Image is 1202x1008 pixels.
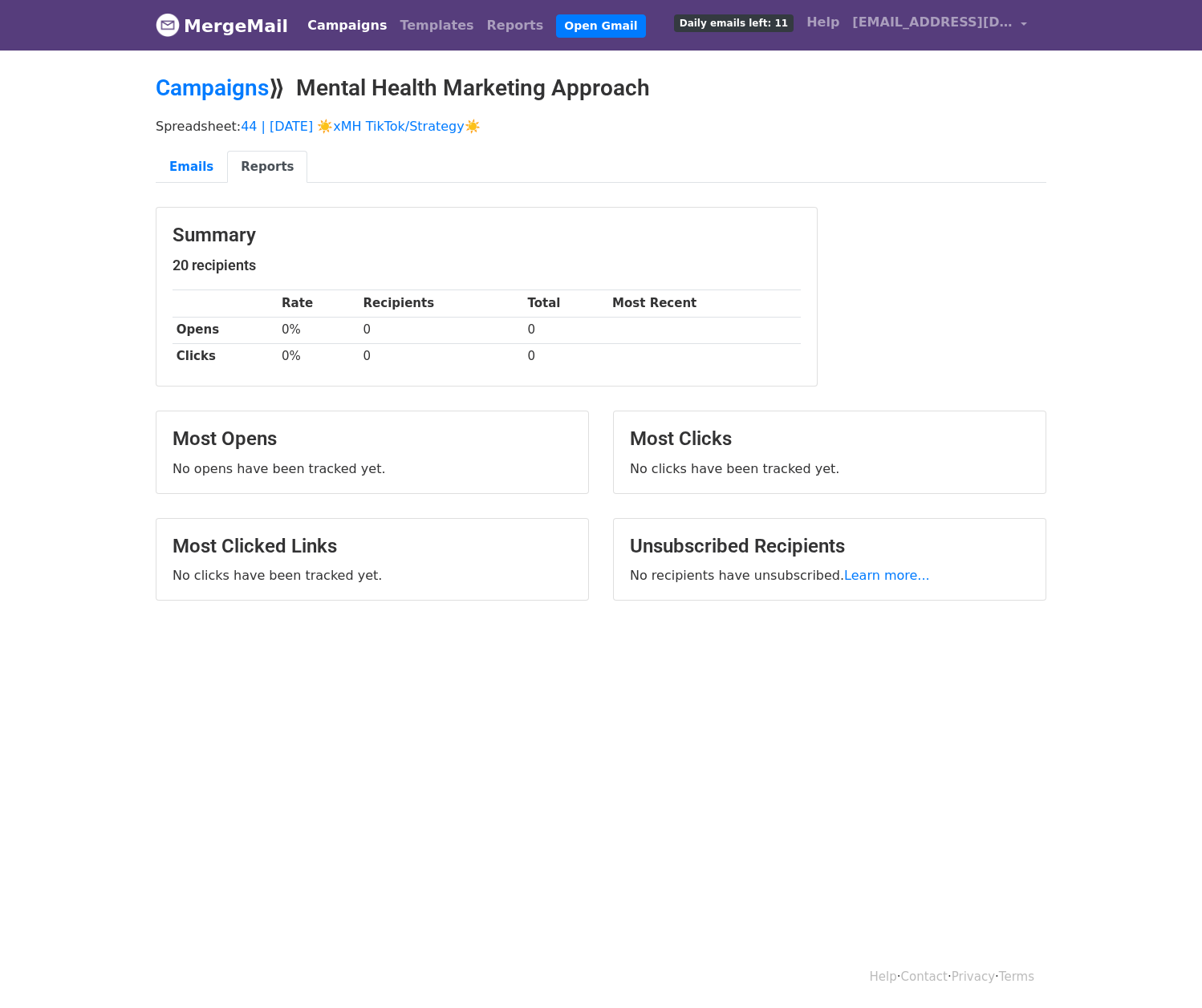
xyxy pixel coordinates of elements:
h3: Most Opens [173,427,572,451]
a: [EMAIL_ADDRESS][DOMAIN_NAME] [846,6,1033,44]
td: 0 [359,343,524,370]
p: No clicks have been tracked yet. [630,460,1029,477]
img: MergeMail logo [156,13,180,37]
th: Total [524,290,609,317]
a: MergeMail [156,9,288,43]
a: Learn more... [844,568,930,583]
h3: Most Clicked Links [173,535,572,558]
h3: Summary [173,224,801,247]
th: Rate [278,290,359,317]
td: 0% [278,343,359,370]
p: Spreadsheet: [156,118,1046,135]
a: Templates [393,10,480,42]
td: 0 [524,317,609,343]
a: Daily emails left: 11 [668,6,800,38]
th: Clicks [173,343,278,370]
p: No clicks have been tracked yet. [173,567,572,584]
h3: Most Clicks [630,427,1029,451]
h3: Unsubscribed Recipients [630,535,1029,558]
span: Daily emails left: 11 [674,14,794,32]
a: Emails [156,151,227,184]
td: 0 [524,343,609,370]
a: 44 | [DATE] ☀️xMH TikTok/Strategy☀️ [241,119,481,134]
a: Contact [901,970,948,984]
a: Terms [999,970,1034,984]
p: No opens have been tracked yet. [173,460,572,477]
a: Campaigns [301,10,393,42]
a: Help [870,970,897,984]
th: Opens [173,317,278,343]
th: Recipients [359,290,524,317]
th: Most Recent [608,290,801,317]
p: No recipients have unsubscribed. [630,567,1029,584]
h2: ⟫ Mental Health Marketing Approach [156,75,1046,102]
a: Help [800,6,846,38]
td: 0% [278,317,359,343]
a: Campaigns [156,75,269,101]
h5: 20 recipients [173,257,801,274]
span: [EMAIL_ADDRESS][DOMAIN_NAME] [852,13,1013,32]
a: Privacy [952,970,995,984]
a: Reports [227,151,307,184]
a: Open Gmail [556,14,645,38]
a: Reports [481,10,550,42]
td: 0 [359,317,524,343]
